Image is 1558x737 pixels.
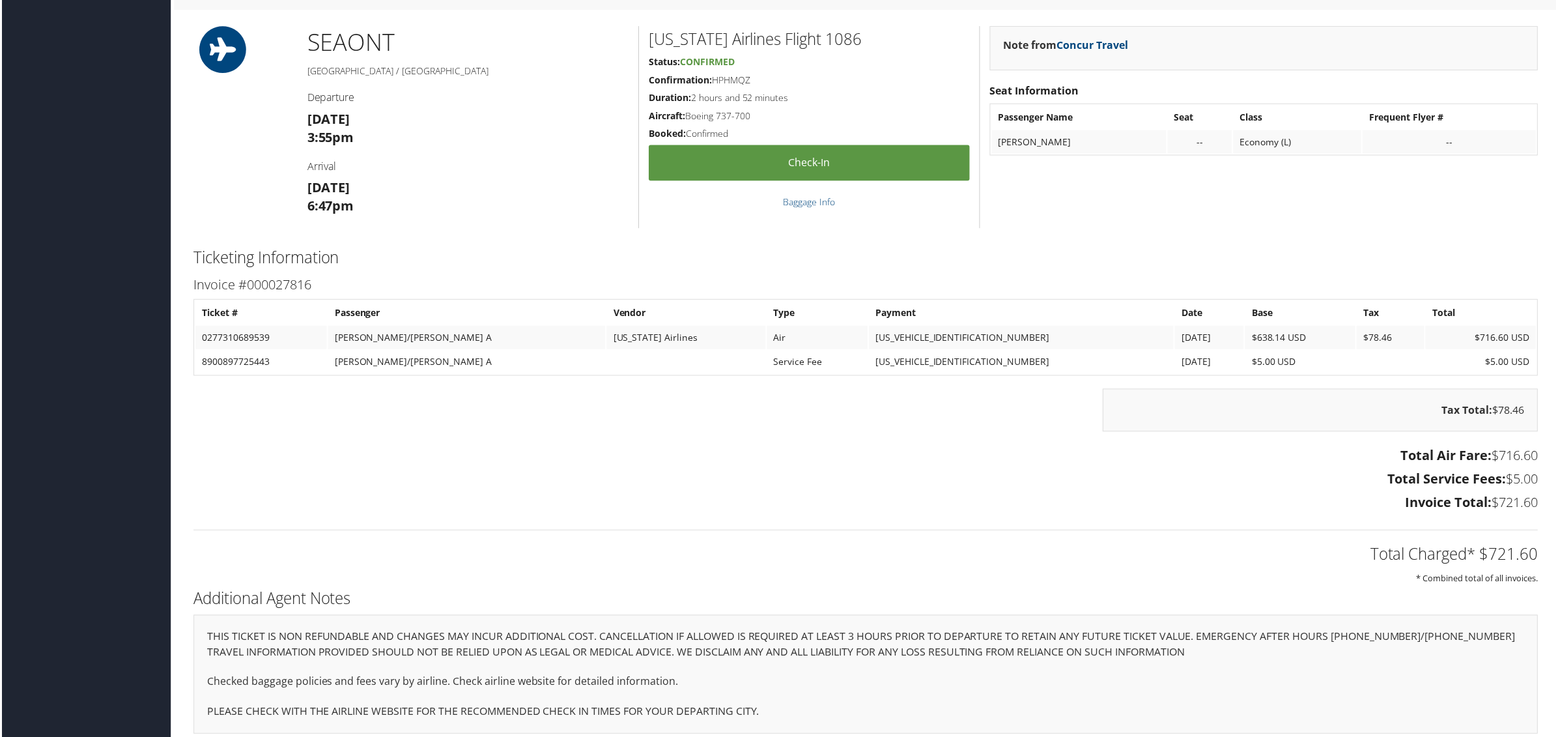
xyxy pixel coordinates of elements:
h3: $721.60 [192,495,1540,513]
strong: 6:47pm [306,197,353,215]
h2: Total Charged* $721.60 [192,544,1540,566]
strong: Invoice Total: [1408,495,1494,512]
th: Ticket # [194,302,326,325]
td: Economy (L) [1235,130,1363,154]
td: Air [767,326,868,350]
td: [PERSON_NAME]/[PERSON_NAME] A [327,326,605,350]
h5: Confirmed [649,127,970,140]
div: THIS TICKET IS NON REFUNDABLE AND CHANGES MAY INCUR ADDITIONAL COST. CANCELLATION IF ALLOWED IS R... [192,616,1540,736]
p: TRAVEL INFORMATION PROVIDED SHOULD NOT BE RELIED UPON AS LEGAL OR MEDICAL ADVICE. WE DISCLAIM ANY... [206,646,1527,663]
td: [DATE] [1176,326,1245,350]
th: Payment [870,302,1176,325]
td: [US_STATE] Airlines [606,326,766,350]
td: $638.14 USD [1247,326,1357,350]
h5: HPHMQZ [649,74,970,87]
div: -- [1371,136,1532,148]
th: Tax [1359,302,1426,325]
td: [PERSON_NAME]/[PERSON_NAME] A [327,351,605,375]
div: -- [1176,136,1228,148]
strong: Aircraft: [649,109,685,122]
td: [US_VEHICLE_IDENTIFICATION_NUMBER] [870,326,1176,350]
th: Seat [1169,106,1234,129]
p: PLEASE CHECK WITH THE AIRLINE WEBSITE FOR THE RECOMMENDED CHECK IN TIMES FOR YOUR DEPARTING CITY. [206,705,1527,722]
p: Checked baggage policies and fees vary by airline. Check airline website for detailed information. [206,675,1527,692]
td: $5.00 USD [1247,351,1357,375]
h5: 2 hours and 52 minutes [649,91,970,104]
td: $5.00 USD [1428,351,1538,375]
strong: Total Air Fare: [1403,448,1494,465]
th: Type [767,302,868,325]
span: Confirmed [680,55,735,68]
strong: 3:55pm [306,128,353,146]
th: Frequent Flyer # [1365,106,1538,129]
h4: Departure [306,90,629,104]
th: Passenger [327,302,605,325]
h4: Arrival [306,160,629,174]
strong: Total Service Fees: [1389,471,1508,489]
th: Base [1247,302,1357,325]
th: Vendor [606,302,766,325]
a: Baggage Info [784,196,836,209]
strong: Duration: [649,91,691,104]
strong: Booked: [649,127,686,139]
h2: [US_STATE] Airlines Flight 1086 [649,28,970,50]
div: $78.46 [1104,390,1540,433]
strong: Status: [649,55,680,68]
h2: Additional Agent Notes [192,589,1540,611]
strong: [DATE] [306,179,349,197]
h2: Ticketing Information [192,247,1540,269]
td: [US_VEHICLE_IDENTIFICATION_NUMBER] [870,351,1176,375]
h1: SEA ONT [306,26,629,59]
h5: [GEOGRAPHIC_DATA] / [GEOGRAPHIC_DATA] [306,65,629,78]
a: Concur Travel [1058,38,1129,52]
strong: Seat Information [991,83,1080,98]
h3: $716.60 [192,448,1540,466]
td: Service Fee [767,351,868,375]
td: $78.46 [1359,326,1426,350]
strong: [DATE] [306,110,349,128]
strong: Confirmation: [649,74,712,86]
th: Total [1428,302,1538,325]
th: Class [1235,106,1363,129]
th: Passenger Name [993,106,1168,129]
strong: Tax Total: [1444,404,1495,418]
td: [DATE] [1176,351,1245,375]
td: [PERSON_NAME] [993,130,1168,154]
a: Check-in [649,145,970,181]
strong: Note from [1004,38,1129,52]
h5: Boeing 737-700 [649,109,970,123]
small: * Combined total of all invoices. [1419,574,1540,586]
td: 8900897725443 [194,351,326,375]
td: $716.60 USD [1428,326,1538,350]
td: 0277310689539 [194,326,326,350]
h3: Invoice #000027816 [192,276,1540,295]
h3: $5.00 [192,471,1540,489]
th: Date [1176,302,1245,325]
